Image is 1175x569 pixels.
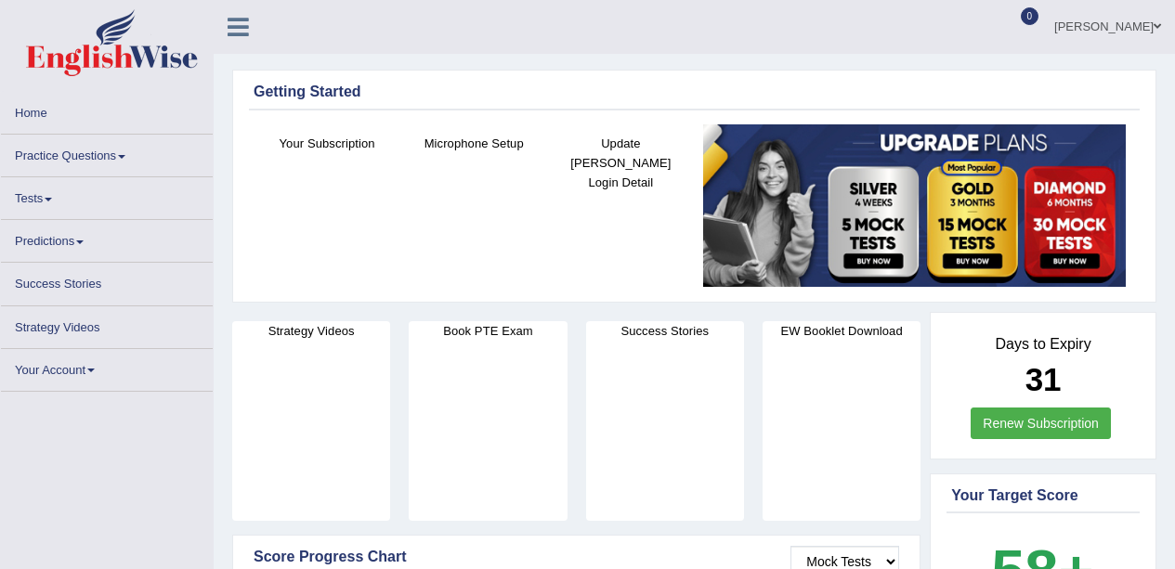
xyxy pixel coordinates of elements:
div: Getting Started [254,81,1135,103]
h4: Success Stories [586,321,744,341]
a: Tests [1,177,213,213]
a: Predictions [1,220,213,256]
h4: Microphone Setup [410,134,538,153]
a: Success Stories [1,263,213,299]
a: Renew Subscription [971,407,1111,439]
h4: Days to Expiry [951,336,1135,353]
h4: EW Booklet Download [763,321,920,341]
div: Score Progress Chart [254,546,899,568]
a: Your Account [1,349,213,385]
h4: Strategy Videos [232,321,390,341]
b: 31 [1025,361,1062,397]
a: Strategy Videos [1,306,213,343]
h4: Update [PERSON_NAME] Login Detail [556,134,685,192]
a: Home [1,92,213,128]
h4: Your Subscription [263,134,391,153]
span: 0 [1021,7,1039,25]
img: small5.jpg [703,124,1126,288]
h4: Book PTE Exam [409,321,567,341]
div: Your Target Score [951,485,1135,507]
a: Practice Questions [1,135,213,171]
